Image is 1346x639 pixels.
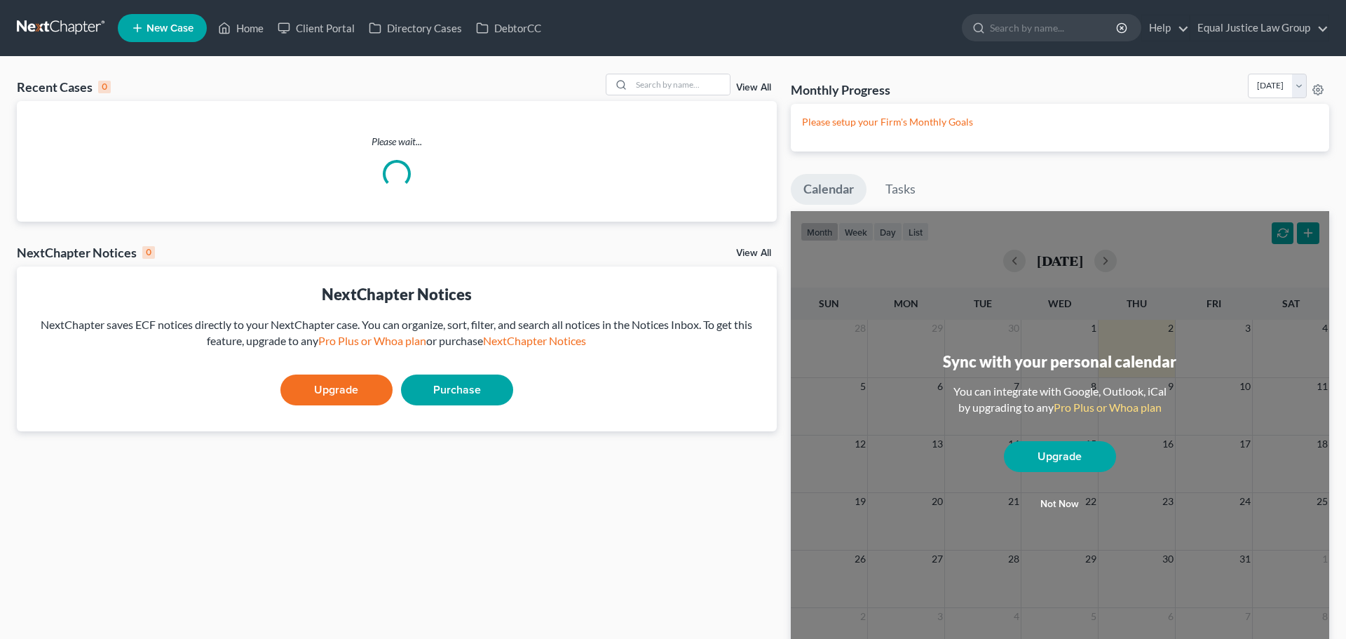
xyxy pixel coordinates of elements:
[17,79,111,95] div: Recent Cases
[1004,490,1116,518] button: Not now
[211,15,271,41] a: Home
[28,283,766,305] div: NextChapter Notices
[142,246,155,259] div: 0
[943,351,1176,372] div: Sync with your personal calendar
[990,15,1118,41] input: Search by name...
[147,23,193,34] span: New Case
[948,384,1172,416] div: You can integrate with Google, Outlook, iCal by upgrading to any
[736,248,771,258] a: View All
[1190,15,1328,41] a: Equal Justice Law Group
[28,317,766,349] div: NextChapter saves ECF notices directly to your NextChapter case. You can organize, sort, filter, ...
[1054,401,1162,414] a: Pro Plus or Whoa plan
[318,334,426,347] a: Pro Plus or Whoa plan
[1142,15,1189,41] a: Help
[280,375,393,405] a: Upgrade
[271,15,362,41] a: Client Portal
[401,375,513,405] a: Purchase
[17,244,155,261] div: NextChapter Notices
[17,135,777,149] p: Please wait...
[736,83,771,93] a: View All
[632,74,730,95] input: Search by name...
[483,334,586,347] a: NextChapter Notices
[802,115,1318,129] p: Please setup your Firm's Monthly Goals
[873,174,928,205] a: Tasks
[791,174,866,205] a: Calendar
[98,81,111,93] div: 0
[791,81,890,98] h3: Monthly Progress
[1004,441,1116,472] a: Upgrade
[469,15,548,41] a: DebtorCC
[362,15,469,41] a: Directory Cases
